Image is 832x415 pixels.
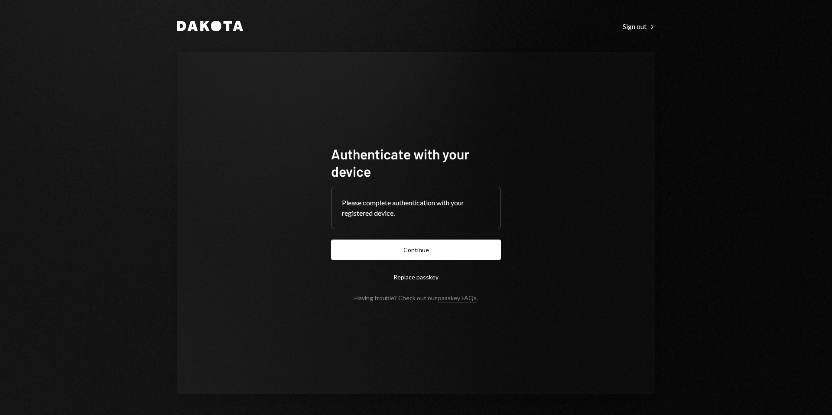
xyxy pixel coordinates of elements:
[331,240,501,260] button: Continue
[342,198,490,218] div: Please complete authentication with your registered device.
[331,145,501,180] h1: Authenticate with your device
[331,267,501,287] button: Replace passkey
[438,294,477,302] a: passkey FAQs
[354,294,478,302] div: Having trouble? Check out our .
[623,21,655,31] a: Sign out
[623,22,655,31] div: Sign out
